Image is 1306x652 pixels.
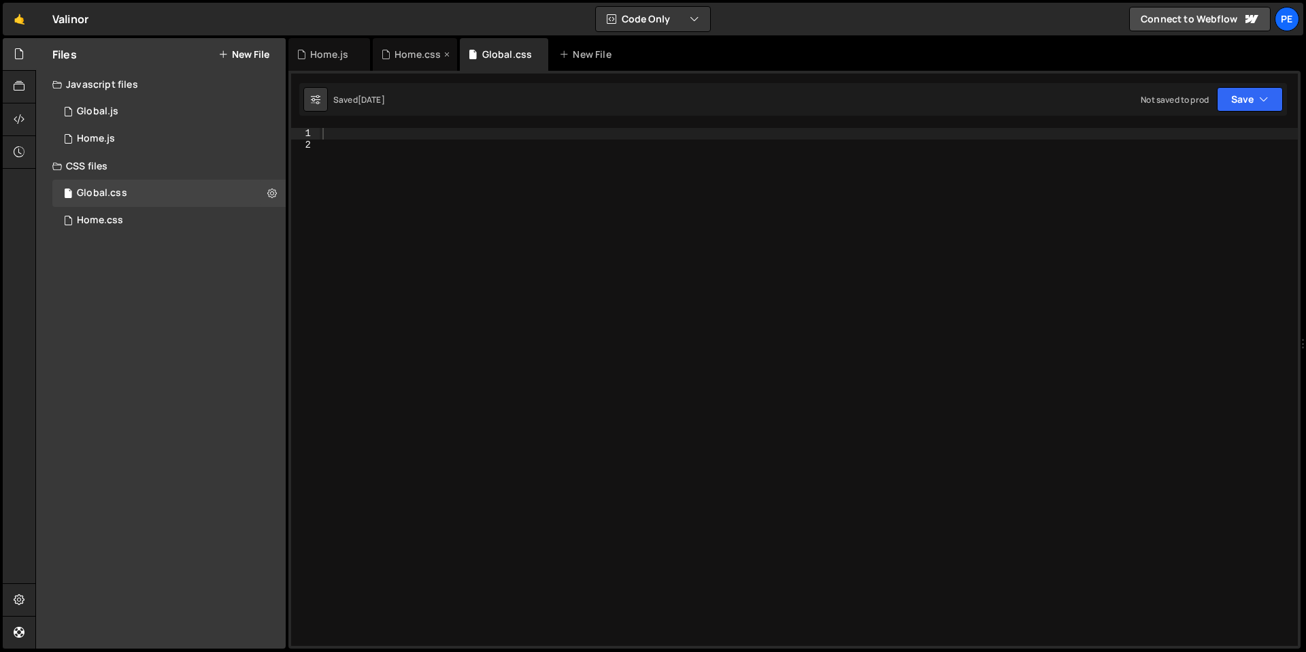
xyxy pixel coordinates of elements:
[77,214,123,227] div: Home.css
[52,125,286,152] div: 16704/45652.js
[559,48,616,61] div: New File
[1141,94,1209,105] div: Not saved to prod
[77,105,118,118] div: Global.js
[52,47,77,62] h2: Files
[3,3,36,35] a: 🤙
[52,11,88,27] div: Valinor
[52,180,286,207] div: 16704/45678.css
[1217,87,1283,112] button: Save
[52,207,286,234] div: 16704/45813.css
[333,94,385,105] div: Saved
[310,48,348,61] div: Home.js
[36,152,286,180] div: CSS files
[358,94,385,105] div: [DATE]
[218,49,269,60] button: New File
[1275,7,1299,31] a: Pe
[291,128,320,140] div: 1
[291,140,320,151] div: 2
[1129,7,1271,31] a: Connect to Webflow
[596,7,710,31] button: Code Only
[77,133,115,145] div: Home.js
[36,71,286,98] div: Javascript files
[482,48,533,61] div: Global.css
[52,98,286,125] div: 16704/45653.js
[77,187,127,199] div: Global.css
[395,48,441,61] div: Home.css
